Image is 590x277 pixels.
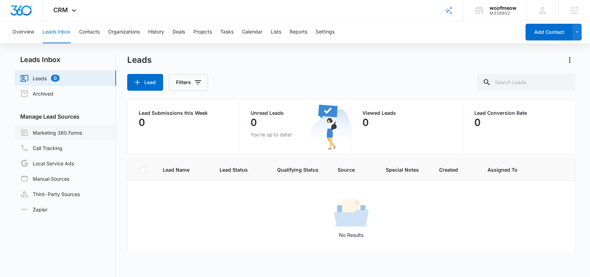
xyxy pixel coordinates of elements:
p: 0 [251,117,257,128]
p: Unread Leads [251,111,340,115]
span: Source [338,166,359,173]
button: Projects [193,21,212,43]
button: Contacts [79,21,100,43]
a: Archived [20,89,53,98]
p: Lead Submissions this Week [139,111,228,115]
h1: Leads [127,55,152,65]
a: Third-Party Sources [20,190,80,198]
button: Settings [316,21,335,43]
button: Tasks [220,21,233,43]
p: 0 [362,117,369,128]
p: You’re up to date! [251,131,340,138]
span: Lead Status [220,166,251,173]
p: 0 [474,117,481,128]
p: 0 [139,117,145,128]
button: Organizations [108,21,140,43]
input: Search Leads [477,74,575,91]
button: Calendar [242,21,262,43]
button: Add Contact [526,24,573,40]
span: Qualifying Status [277,166,321,173]
img: No Results [334,196,369,231]
a: Manual Sources [20,174,69,183]
span: Lead Name [163,166,192,173]
a: Zapier [20,206,47,213]
p: Lead Conversion Rate [474,111,564,115]
div: account id [490,11,516,16]
button: Reports [290,21,307,43]
a: Marketing 360 Forms [20,128,82,137]
button: Leads Inbox [43,21,71,43]
button: Overview [13,21,34,43]
h3: Manage Lead Sources [15,112,116,121]
button: Lead [127,74,163,91]
button: Filters [169,74,208,91]
p: No Results [128,231,574,239]
span: Created [439,166,461,173]
span: Special Notes [386,166,422,173]
button: History [148,21,164,43]
span: CRM [53,6,68,14]
div: account name [490,5,516,11]
a: Call Tracking [20,144,62,152]
a: Local Service Ads [20,159,74,167]
span: Assigned To [488,166,518,173]
a: Leads0 [20,74,60,82]
button: Lists [271,21,281,43]
h2: Leads Inbox [15,54,116,65]
button: Actions [564,54,575,66]
button: Deals [173,21,185,43]
p: Viewed Leads [362,111,452,115]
